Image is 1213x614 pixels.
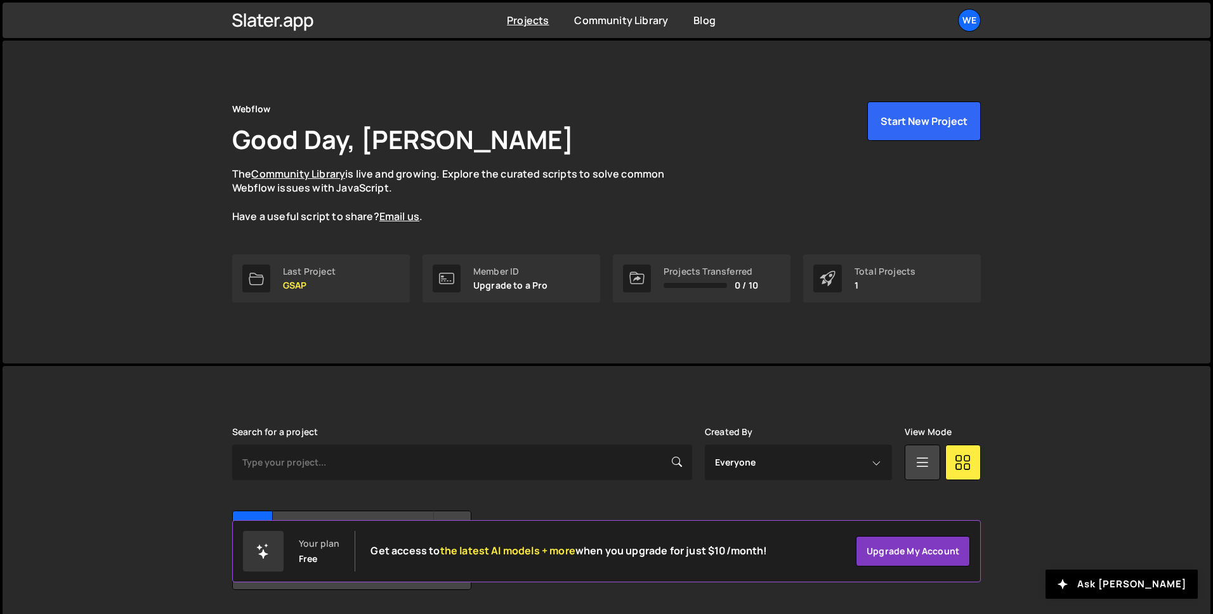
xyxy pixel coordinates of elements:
[507,13,549,27] a: Projects
[693,13,716,27] a: Blog
[232,254,410,303] a: Last Project GSAP
[1046,570,1198,599] button: Ask [PERSON_NAME]
[232,427,318,437] label: Search for a project
[473,280,548,291] p: Upgrade to a Pro
[856,536,970,566] a: Upgrade my account
[283,280,336,291] p: GSAP
[705,427,753,437] label: Created By
[233,511,273,551] div: GS
[232,101,270,117] div: Webflow
[280,517,433,531] h2: GSAP
[905,427,952,437] label: View Mode
[855,266,915,277] div: Total Projects
[232,511,471,590] a: GS GSAP Created by [PERSON_NAME] No pages have been added to this project
[299,539,339,549] div: Your plan
[958,9,981,32] a: We
[574,13,668,27] a: Community Library
[379,209,419,223] a: Email us
[867,101,981,141] button: Start New Project
[370,545,767,557] h2: Get access to when you upgrade for just $10/month!
[283,266,336,277] div: Last Project
[299,554,318,564] div: Free
[232,167,689,224] p: The is live and growing. Explore the curated scripts to solve common Webflow issues with JavaScri...
[232,122,574,157] h1: Good Day, [PERSON_NAME]
[232,445,692,480] input: Type your project...
[855,280,915,291] p: 1
[473,266,548,277] div: Member ID
[440,544,575,558] span: the latest AI models + more
[251,167,345,181] a: Community Library
[735,280,758,291] span: 0 / 10
[664,266,758,277] div: Projects Transferred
